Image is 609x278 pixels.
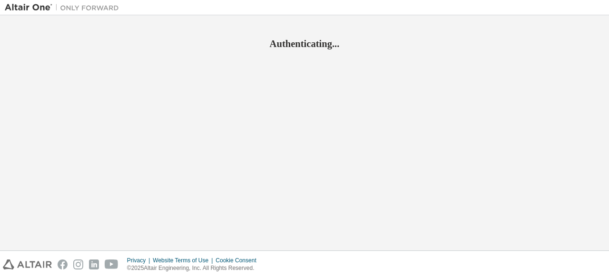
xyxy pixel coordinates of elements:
div: Privacy [127,257,153,264]
p: © 2025 Altair Engineering, Inc. All Rights Reserved. [127,264,262,272]
div: Website Terms of Use [153,257,216,264]
img: altair_logo.svg [3,259,52,269]
img: Altair One [5,3,124,12]
img: linkedin.svg [89,259,99,269]
img: youtube.svg [105,259,118,269]
h2: Authenticating... [5,38,604,50]
img: instagram.svg [73,259,83,269]
div: Cookie Consent [216,257,262,264]
img: facebook.svg [58,259,68,269]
